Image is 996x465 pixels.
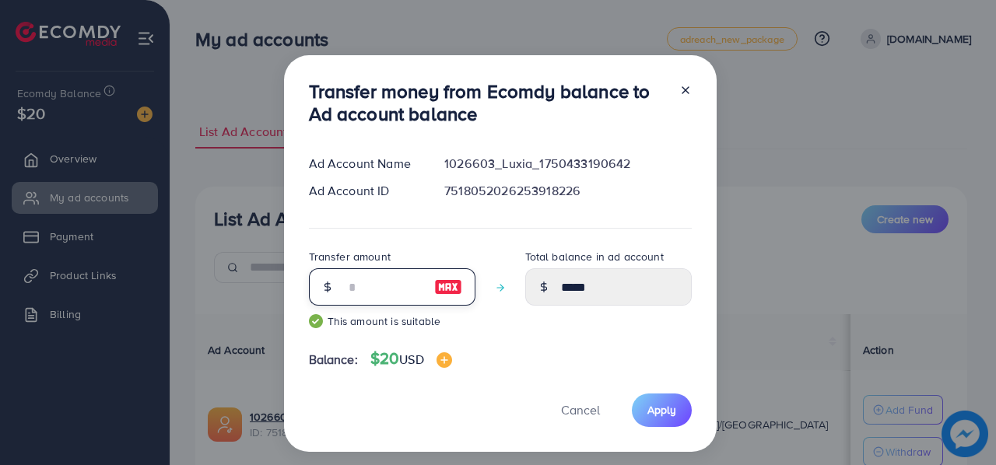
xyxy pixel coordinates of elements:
label: Transfer amount [309,249,391,264]
span: Cancel [561,401,600,418]
div: 1026603_Luxia_1750433190642 [432,155,703,173]
h4: $20 [370,349,452,369]
h3: Transfer money from Ecomdy balance to Ad account balance [309,80,667,125]
img: image [437,352,452,368]
small: This amount is suitable [309,313,475,329]
img: image [434,278,462,296]
div: Ad Account Name [296,155,433,173]
button: Apply [632,393,692,427]
button: Cancel [542,393,619,427]
span: Apply [647,402,676,418]
img: guide [309,314,323,328]
span: Balance: [309,351,358,369]
label: Total balance in ad account [525,249,664,264]
span: USD [399,351,423,368]
div: Ad Account ID [296,182,433,200]
div: 7518052026253918226 [432,182,703,200]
